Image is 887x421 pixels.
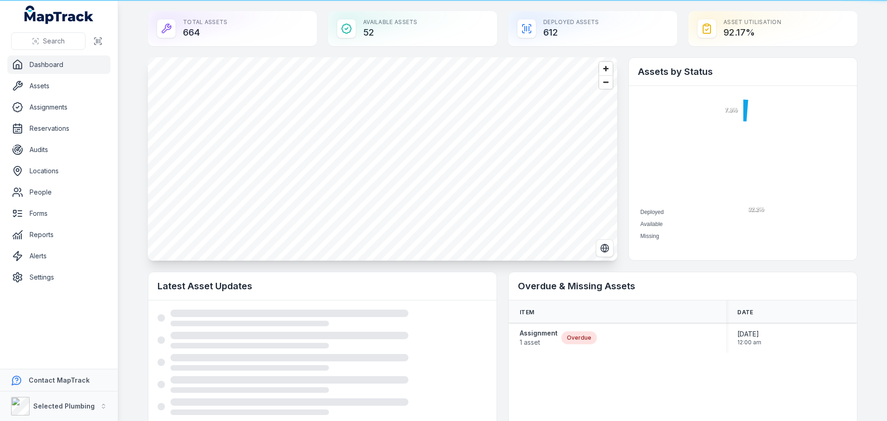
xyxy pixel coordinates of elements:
a: People [7,183,110,201]
span: Missing [640,233,659,239]
a: MapTrack [24,6,94,24]
h2: Latest Asset Updates [158,280,487,293]
h2: Assets by Status [638,65,848,78]
a: Reservations [7,119,110,138]
span: Available [640,221,662,227]
time: 9/10/2025, 12:00:00 AM [737,329,761,346]
h2: Overdue & Missing Assets [518,280,848,293]
a: Assignment1 asset [520,329,558,347]
a: Reports [7,226,110,244]
strong: Contact MapTrack [29,376,90,384]
span: 12:00 am [737,339,761,346]
button: Zoom out [599,75,613,89]
span: 1 asset [520,338,558,347]
span: Deployed [640,209,664,215]
a: Locations [7,162,110,180]
button: Search [11,32,85,50]
a: Settings [7,268,110,287]
a: Dashboard [7,55,110,74]
button: Zoom in [599,62,613,75]
strong: Selected Plumbing [33,402,95,410]
a: Assets [7,77,110,95]
span: Item [520,309,534,316]
span: Date [737,309,753,316]
strong: Assignment [520,329,558,338]
a: Assignments [7,98,110,116]
span: [DATE] [737,329,761,339]
a: Alerts [7,247,110,265]
span: Search [43,37,65,46]
a: Audits [7,140,110,159]
button: Switch to Satellite View [596,239,614,257]
canvas: Map [148,57,617,261]
div: Overdue [561,331,597,344]
a: Forms [7,204,110,223]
